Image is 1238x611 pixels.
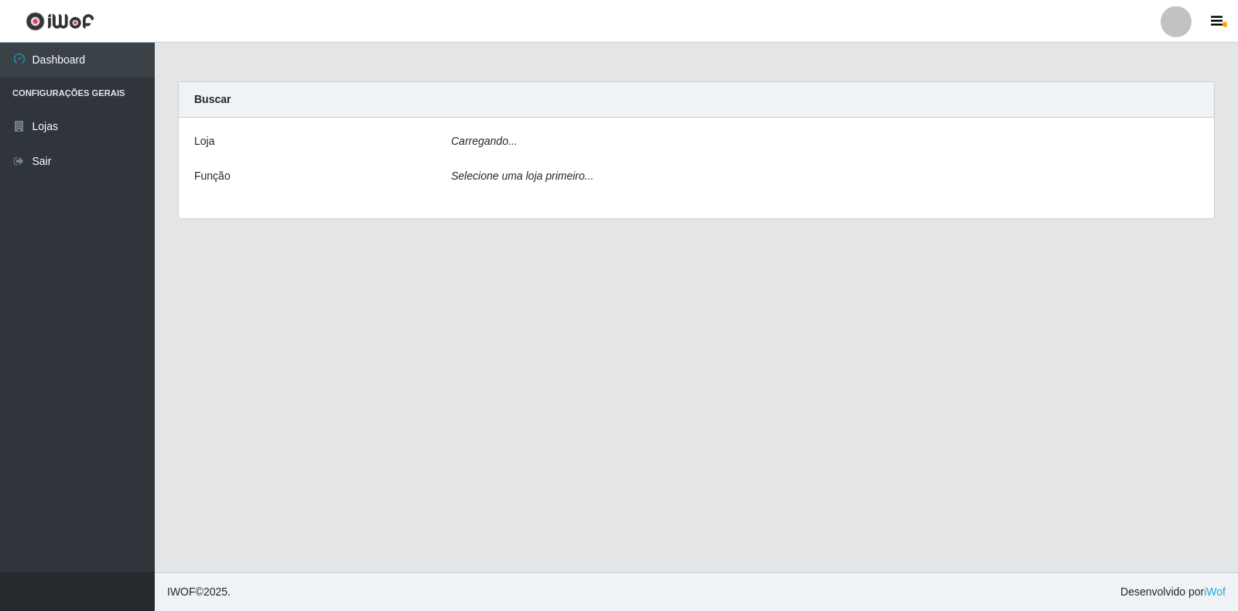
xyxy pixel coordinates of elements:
[194,168,231,184] label: Função
[451,170,593,182] i: Selecione uma loja primeiro...
[167,584,231,600] span: © 2025 .
[194,133,214,149] label: Loja
[167,585,196,598] span: IWOF
[194,93,231,105] strong: Buscar
[451,135,518,147] i: Carregando...
[1204,585,1226,598] a: iWof
[26,12,94,31] img: CoreUI Logo
[1120,584,1226,600] span: Desenvolvido por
